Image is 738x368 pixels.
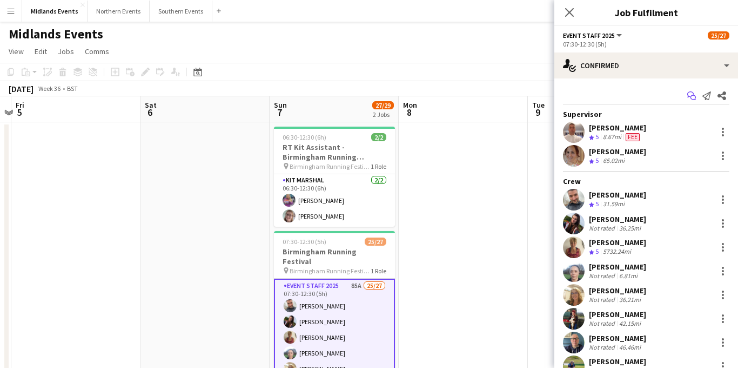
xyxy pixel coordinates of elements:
[274,142,395,162] h3: RT Kit Assistant - Birmingham Running Festival
[589,333,646,343] div: [PERSON_NAME]
[626,133,640,141] span: Fee
[617,272,640,280] div: 6.81mi
[531,106,545,119] span: 9
[589,190,646,200] div: [PERSON_NAME]
[601,200,627,209] div: 31.59mi
[150,1,212,22] button: Southern Events
[85,47,109,56] span: Comms
[274,127,395,227] app-job-card: 06:30-12:30 (6h)2/2RT Kit Assistant - Birmingham Running Festival Birmingham Running Festival1 Ro...
[589,224,617,232] div: Not rated
[9,83,33,94] div: [DATE]
[88,1,150,22] button: Northern Events
[617,295,643,304] div: 36.21mi
[617,343,643,351] div: 46.46mi
[595,133,599,141] span: 5
[589,238,646,247] div: [PERSON_NAME]
[35,47,47,56] span: Edit
[563,31,623,40] button: Event Staff 2025
[58,47,74,56] span: Jobs
[67,84,78,93] div: BST
[589,357,646,366] div: [PERSON_NAME]
[4,44,28,58] a: View
[401,106,417,119] span: 8
[601,247,633,257] div: 5732.24mi
[589,295,617,304] div: Not rated
[365,238,386,246] span: 25/27
[30,44,51,58] a: Edit
[145,100,157,110] span: Sat
[532,100,545,110] span: Tue
[617,224,643,232] div: 36.25mi
[589,147,646,156] div: [PERSON_NAME]
[290,162,371,170] span: Birmingham Running Festival
[290,267,371,275] span: Birmingham Running Festival
[283,238,326,246] span: 07:30-12:30 (5h)
[623,133,642,142] div: Crew has different fees then in role
[143,106,157,119] span: 6
[589,123,646,133] div: [PERSON_NAME]
[554,52,738,78] div: Confirmed
[36,84,63,93] span: Week 36
[589,214,646,224] div: [PERSON_NAME]
[274,247,395,266] h3: Birmingham Running Festival
[554,109,738,119] div: Supervisor
[595,200,599,208] span: 5
[708,31,729,40] span: 25/27
[373,110,393,119] div: 2 Jobs
[53,44,78,58] a: Jobs
[9,47,24,56] span: View
[16,100,24,110] span: Fri
[272,106,287,119] span: 7
[22,1,88,22] button: Midlands Events
[371,133,386,141] span: 2/2
[595,156,599,165] span: 5
[589,319,617,327] div: Not rated
[601,156,627,166] div: 65.02mi
[554,176,738,186] div: Crew
[601,133,623,142] div: 8.67mi
[274,100,287,110] span: Sun
[589,262,646,272] div: [PERSON_NAME]
[372,101,394,109] span: 27/29
[589,343,617,351] div: Not rated
[371,162,386,170] span: 1 Role
[9,26,103,42] h1: Midlands Events
[283,133,326,141] span: 06:30-12:30 (6h)
[589,310,646,319] div: [PERSON_NAME]
[589,272,617,280] div: Not rated
[563,31,615,40] span: Event Staff 2025
[595,247,599,255] span: 5
[554,5,738,19] h3: Job Fulfilment
[14,106,24,119] span: 5
[80,44,113,58] a: Comms
[403,100,417,110] span: Mon
[274,174,395,227] app-card-role: Kit Marshal2/206:30-12:30 (6h)[PERSON_NAME][PERSON_NAME]
[589,286,646,295] div: [PERSON_NAME]
[617,319,643,327] div: 42.15mi
[371,267,386,275] span: 1 Role
[563,40,729,48] div: 07:30-12:30 (5h)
